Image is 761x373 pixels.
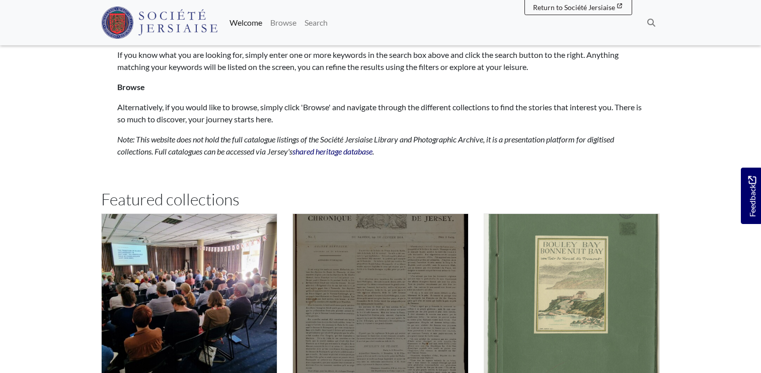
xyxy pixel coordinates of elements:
[533,3,615,12] span: Return to Société Jersiaise
[101,7,217,39] img: Société Jersiaise
[266,13,300,33] a: Browse
[225,13,266,33] a: Welcome
[117,49,644,73] p: If you know what you are looking for, simply enter one or more keywords in the search box above a...
[741,168,761,224] a: Would you like to provide feedback?
[117,101,644,125] p: Alternatively, if you would like to browse, simply click 'Browse' and navigate through the differ...
[117,134,614,156] em: Note: This website does not hold the full catalogue listings of the Société Jersiaise Library and...
[101,4,217,41] a: Société Jersiaise logo
[746,176,758,217] span: Feedback
[101,190,660,209] h2: Featured collections
[300,13,332,33] a: Search
[117,82,145,92] strong: Browse
[292,146,372,156] a: shared heritage database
